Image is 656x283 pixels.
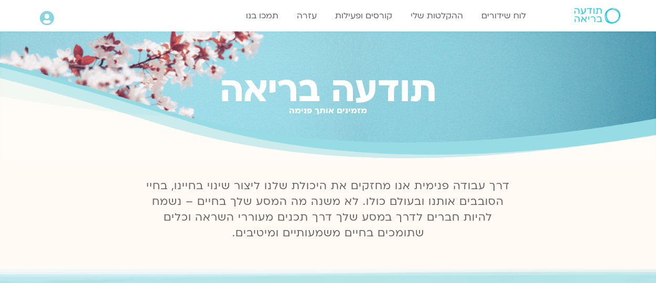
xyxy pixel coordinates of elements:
p: דרך עבודה פנימית אנו מחזקים את היכולת שלנו ליצור שינוי בחיינו, בחיי הסובבים אותנו ובעולם כולו. לא... [141,178,516,241]
a: תמכו בנו [241,6,284,26]
a: לוח שידורים [476,6,531,26]
a: קורסים ופעילות [330,6,397,26]
a: עזרה [292,6,322,26]
a: ההקלטות שלי [405,6,468,26]
img: תודעה בריאה [574,8,620,24]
